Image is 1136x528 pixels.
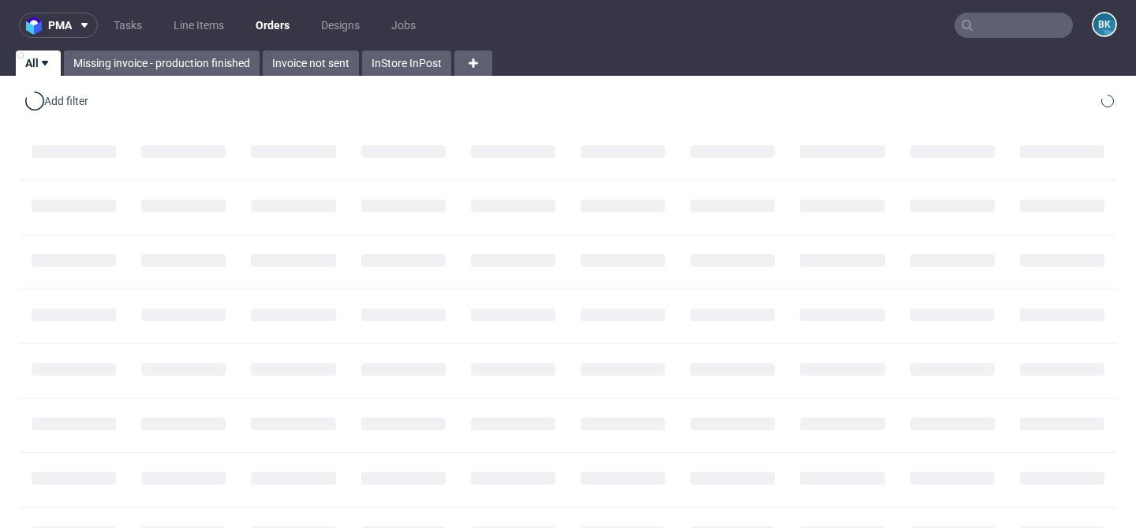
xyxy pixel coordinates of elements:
[64,51,260,76] a: Missing invoice - production finished
[382,13,425,38] a: Jobs
[104,13,151,38] a: Tasks
[246,13,299,38] a: Orders
[22,88,92,114] div: Add filter
[263,51,359,76] a: Invoice not sent
[164,13,234,38] a: Line Items
[48,20,72,31] span: pma
[16,51,61,76] a: All
[362,51,451,76] a: InStore InPost
[312,13,369,38] a: Designs
[26,17,48,35] img: logo
[1093,13,1115,36] figcaption: BK
[19,13,98,38] button: pma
